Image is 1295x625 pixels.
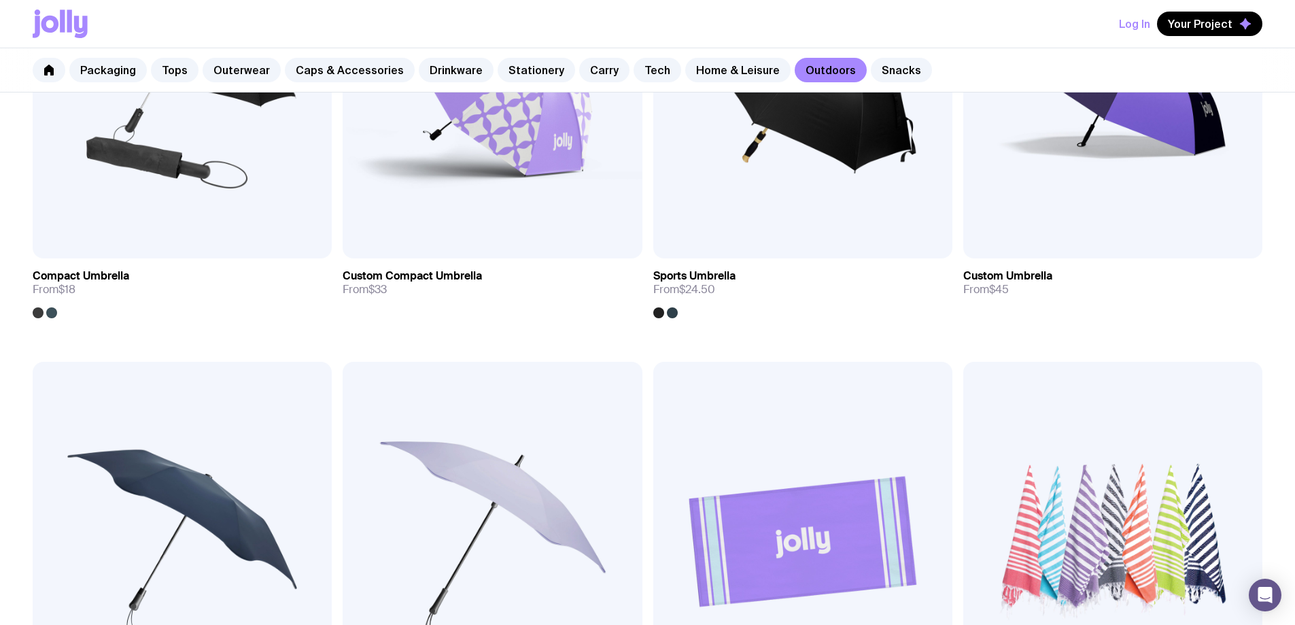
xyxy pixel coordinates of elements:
[679,282,715,297] span: $24.50
[871,58,932,82] a: Snacks
[151,58,198,82] a: Tops
[368,282,387,297] span: $33
[1168,17,1232,31] span: Your Project
[653,283,715,297] span: From
[203,58,281,82] a: Outerwear
[69,58,147,82] a: Packaging
[634,58,681,82] a: Tech
[33,269,129,283] h3: Compact Umbrella
[498,58,575,82] a: Stationery
[963,269,1052,283] h3: Custom Umbrella
[343,269,482,283] h3: Custom Compact Umbrella
[1157,12,1262,36] button: Your Project
[1249,579,1281,611] div: Open Intercom Messenger
[33,258,332,318] a: Compact UmbrellaFrom$18
[33,283,75,297] span: From
[419,58,494,82] a: Drinkware
[653,258,952,318] a: Sports UmbrellaFrom$24.50
[285,58,415,82] a: Caps & Accessories
[963,258,1262,307] a: Custom UmbrellaFrom$45
[795,58,867,82] a: Outdoors
[653,269,736,283] h3: Sports Umbrella
[343,283,387,297] span: From
[343,258,642,307] a: Custom Compact UmbrellaFrom$33
[685,58,791,82] a: Home & Leisure
[963,283,1009,297] span: From
[579,58,629,82] a: Carry
[989,282,1009,297] span: $45
[58,282,75,297] span: $18
[1119,12,1150,36] button: Log In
